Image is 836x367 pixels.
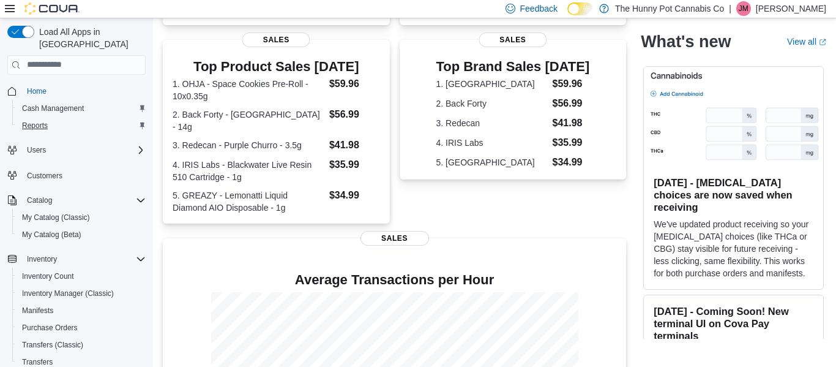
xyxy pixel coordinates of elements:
a: Purchase Orders [17,320,83,335]
dt: 2. Back Forty - [GEOGRAPHIC_DATA] - 14g [173,108,324,133]
input: Dark Mode [567,2,593,15]
button: My Catalog (Beta) [12,226,151,243]
button: Users [22,143,51,157]
dt: 5. GREAZY - Lemonatti Liquid Diamond AIO Disposable - 1g [173,189,324,214]
span: My Catalog (Classic) [22,213,90,222]
dd: $59.96 [329,77,380,91]
button: My Catalog (Classic) [12,209,151,226]
p: | [729,1,731,16]
button: Reports [12,117,151,134]
span: Transfers (Classic) [17,338,146,352]
span: Inventory Count [17,269,146,284]
a: Reports [17,118,53,133]
span: My Catalog (Beta) [22,230,81,240]
button: Home [2,82,151,100]
span: Users [27,145,46,155]
span: Inventory [22,252,146,267]
dt: 2. Back Forty [436,97,547,110]
h3: Top Product Sales [DATE] [173,59,380,74]
span: My Catalog (Classic) [17,210,146,225]
a: My Catalog (Beta) [17,227,86,242]
span: Catalog [22,193,146,208]
span: Customers [27,171,62,181]
span: Customers [22,167,146,183]
svg: External link [819,39,826,46]
span: Users [22,143,146,157]
dd: $59.96 [553,77,590,91]
button: Inventory Count [12,268,151,285]
h4: Average Transactions per Hour [173,273,616,287]
dt: 1. OHJA - Space Cookies Pre-Roll - 10x0.35g [173,78,324,102]
span: Catalog [27,195,52,205]
span: Cash Management [17,101,146,116]
h2: What's new [641,32,731,51]
span: Reports [17,118,146,133]
a: Home [22,84,51,99]
span: JM [739,1,748,16]
span: Inventory Count [22,271,74,281]
span: Inventory [27,254,57,264]
h3: [DATE] - [MEDICAL_DATA] choices are now saved when receiving [654,176,813,213]
span: Inventory Manager (Classic) [22,289,114,298]
span: Home [22,83,146,99]
h3: [DATE] - Coming Soon! New terminal UI on Cova Pay terminals [654,305,813,342]
span: Feedback [520,2,558,15]
span: My Catalog (Beta) [17,227,146,242]
button: Users [2,142,151,159]
dd: $35.99 [553,135,590,150]
span: Sales [479,32,547,47]
div: Jesse McGean [736,1,751,16]
span: Purchase Orders [17,320,146,335]
dt: 1. [GEOGRAPHIC_DATA] [436,78,547,90]
span: Dark Mode [567,15,568,16]
dd: $41.98 [553,116,590,131]
dt: 3. Redecan - Purple Churro - 3.5g [173,139,324,151]
a: Inventory Count [17,269,79,284]
dt: 4. IRIS Labs - Blackwater Live Resin 510 Cartridge - 1g [173,159,324,183]
button: Purchase Orders [12,319,151,336]
button: Inventory [22,252,62,267]
button: Cash Management [12,100,151,117]
dd: $56.99 [329,107,380,122]
button: Inventory Manager (Classic) [12,285,151,302]
dt: 3. Redecan [436,117,547,129]
p: We've updated product receiving so your [MEDICAL_DATA] choices (like THCa or CBG) stay visible fo... [654,218,813,279]
span: Purchase Orders [22,323,78,333]
span: Inventory Manager (Classic) [17,286,146,301]
p: The Hunny Pot Cannabis Co [615,1,724,16]
span: Manifests [17,303,146,318]
button: Manifests [12,302,151,319]
a: Manifests [17,303,58,318]
span: Manifests [22,306,53,316]
h3: Top Brand Sales [DATE] [436,59,589,74]
a: Cash Management [17,101,89,116]
dd: $34.99 [553,155,590,170]
dd: $34.99 [329,188,380,203]
button: Catalog [22,193,57,208]
dt: 4. IRIS Labs [436,137,547,149]
dd: $56.99 [553,96,590,111]
button: Inventory [2,251,151,268]
span: Transfers (Classic) [22,340,83,350]
button: Catalog [2,192,151,209]
span: Load All Apps in [GEOGRAPHIC_DATA] [34,26,146,50]
dd: $41.98 [329,138,380,153]
span: Cash Management [22,104,84,113]
a: Inventory Manager (Classic) [17,286,119,301]
span: Sales [242,32,310,47]
span: Sales [360,231,429,246]
p: [PERSON_NAME] [756,1,826,16]
img: Cova [24,2,80,15]
dt: 5. [GEOGRAPHIC_DATA] [436,156,547,168]
button: Transfers (Classic) [12,336,151,354]
a: Transfers (Classic) [17,338,88,352]
a: View allExternal link [787,37,826,47]
span: Reports [22,121,48,131]
a: Customers [22,168,67,183]
span: Transfers [22,357,53,367]
button: Customers [2,166,151,184]
a: My Catalog (Classic) [17,210,95,225]
dd: $35.99 [329,157,380,172]
span: Home [27,86,47,96]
